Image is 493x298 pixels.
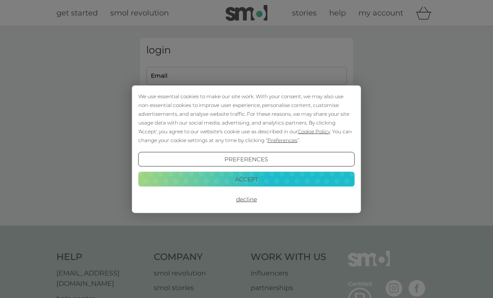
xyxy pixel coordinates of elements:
span: Cookie Policy [298,128,330,134]
button: Accept [138,172,355,187]
div: Cookie Consent Prompt [132,85,361,213]
span: Preferences [267,137,297,143]
button: Decline [138,192,355,207]
div: We use essential cookies to make our site work. With your consent, we may also use non-essential ... [138,92,355,144]
button: Preferences [138,152,355,167]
